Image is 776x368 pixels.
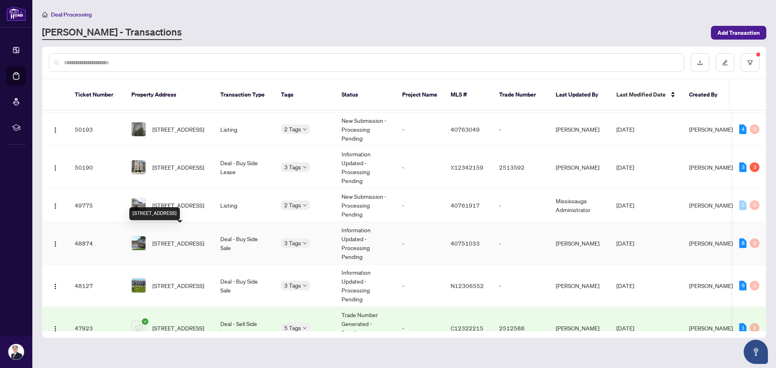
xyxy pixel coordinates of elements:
button: Logo [49,123,62,136]
span: [PERSON_NAME] [689,164,733,171]
td: Mississauga Administrator [549,189,610,222]
img: Profile Icon [8,344,24,360]
img: thumbnail-img [132,236,145,250]
span: [STREET_ADDRESS] [152,239,204,248]
span: [STREET_ADDRESS] [152,281,204,290]
td: Listing [214,189,274,222]
span: [PERSON_NAME] [689,324,733,332]
td: [PERSON_NAME] [549,307,610,349]
span: down [303,241,307,245]
th: Property Address [125,79,214,111]
button: Add Transaction [711,26,766,40]
button: Open asap [744,340,768,364]
div: 0 [750,281,759,290]
span: [PERSON_NAME] [689,240,733,247]
td: 2512588 [493,307,549,349]
span: [DATE] [616,282,634,289]
span: 3 Tags [284,162,301,172]
div: 0 [739,200,746,210]
span: edit [722,60,728,65]
button: Logo [49,199,62,212]
th: Tags [274,79,335,111]
span: [DATE] [616,202,634,209]
td: [PERSON_NAME] [549,113,610,146]
td: 50190 [68,146,125,189]
td: Deal - Buy Side Sale [214,222,274,265]
span: 40763049 [451,126,480,133]
span: 40751033 [451,240,480,247]
span: 2 Tags [284,124,301,134]
div: 0 [750,323,759,333]
span: [STREET_ADDRESS] [152,163,204,172]
th: Project Name [396,79,444,111]
span: down [303,165,307,169]
img: Logo [52,283,59,290]
th: Transaction Type [214,79,274,111]
div: 9 [739,281,746,290]
span: check-circle [142,318,148,325]
img: Logo [52,165,59,171]
img: Logo [52,326,59,332]
th: Last Modified Date [610,79,683,111]
span: C12322215 [451,324,483,332]
div: 0 [750,200,759,210]
span: Add Transaction [717,26,760,39]
td: - [396,265,444,307]
button: Logo [49,322,62,334]
button: Logo [49,279,62,292]
span: [DATE] [616,164,634,171]
div: 3 [750,162,759,172]
button: Logo [49,237,62,250]
td: Listing [214,113,274,146]
span: home [42,12,48,17]
span: Deal Processing [51,11,92,18]
span: [PERSON_NAME] [689,202,733,209]
img: Logo [52,241,59,247]
span: 40761917 [451,202,480,209]
td: - [396,146,444,189]
th: MLS # [444,79,493,111]
span: [STREET_ADDRESS] [152,201,204,210]
span: down [303,203,307,207]
td: Deal - Buy Side Lease [214,146,274,189]
div: 4 [739,124,746,134]
img: Logo [52,127,59,133]
td: Information Updated - Processing Pending [335,222,396,265]
div: 0 [750,124,759,134]
div: 1 [739,323,746,333]
td: 47923 [68,307,125,349]
span: [DATE] [616,126,634,133]
button: Logo [49,161,62,174]
img: thumbnail-img [132,321,145,335]
span: X12342159 [451,164,483,171]
td: - [396,189,444,222]
span: [STREET_ADDRESS] [152,125,204,134]
img: thumbnail-img [132,198,145,212]
td: Deal - Sell Side Lease [214,307,274,349]
td: - [396,113,444,146]
span: [PERSON_NAME] [689,282,733,289]
td: - [493,189,549,222]
button: download [691,53,709,72]
span: Last Modified Date [616,90,666,99]
span: 3 Tags [284,238,301,248]
td: Information Updated - Processing Pending [335,146,396,189]
span: [PERSON_NAME] [689,126,733,133]
img: thumbnail-img [132,279,145,292]
th: Trade Number [493,79,549,111]
td: - [396,222,444,265]
td: Deal - Buy Side Sale [214,265,274,307]
td: - [396,307,444,349]
td: [PERSON_NAME] [549,265,610,307]
td: 50193 [68,113,125,146]
div: 0 [750,238,759,248]
span: [STREET_ADDRESS] [152,324,204,332]
button: filter [741,53,759,72]
span: 2 Tags [284,200,301,210]
a: [PERSON_NAME] - Transactions [42,25,182,40]
div: [STREET_ADDRESS] [129,207,180,220]
div: 3 [739,162,746,172]
th: Last Updated By [549,79,610,111]
button: edit [716,53,734,72]
img: logo [6,6,26,21]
